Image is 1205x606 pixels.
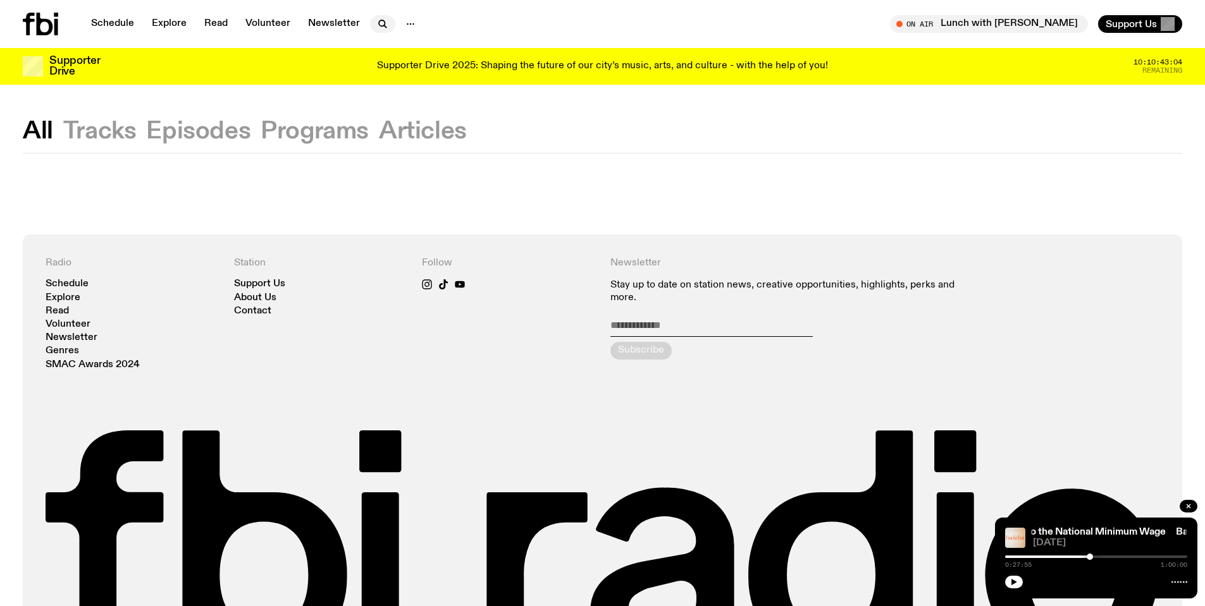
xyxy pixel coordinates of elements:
[46,320,90,329] a: Volunteer
[1098,15,1182,33] button: Support Us
[377,61,828,72] p: Supporter Drive 2025: Shaping the future of our city’s music, arts, and culture - with the help o...
[197,15,235,33] a: Read
[890,15,1088,33] button: On AirLunch with [PERSON_NAME]
[46,293,80,303] a: Explore
[1161,562,1187,568] span: 1:00:00
[146,120,250,143] button: Episodes
[49,56,100,77] h3: Supporter Drive
[46,279,89,289] a: Schedule
[46,257,219,269] h4: Radio
[23,120,53,143] button: All
[46,306,69,316] a: Read
[1033,538,1187,548] span: [DATE]
[1134,59,1182,66] span: 10:10:43:04
[144,15,194,33] a: Explore
[610,279,972,303] p: Stay up to date on station news, creative opportunities, highlights, perks and more.
[610,342,672,360] button: Subscribe
[238,15,298,33] a: Volunteer
[83,15,142,33] a: Schedule
[379,120,467,143] button: Articles
[234,257,407,269] h4: Station
[234,306,271,316] a: Contact
[1005,562,1032,568] span: 0:27:55
[261,120,369,143] button: Programs
[234,279,285,289] a: Support Us
[1106,18,1157,30] span: Support Us
[46,333,97,342] a: Newsletter
[63,120,137,143] button: Tracks
[46,346,79,356] a: Genres
[300,15,368,33] a: Newsletter
[234,293,276,303] a: About Us
[610,257,972,269] h4: Newsletter
[46,360,140,370] a: SMAC Awards 2024
[1142,67,1182,74] span: Remaining
[422,257,595,269] h4: Follow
